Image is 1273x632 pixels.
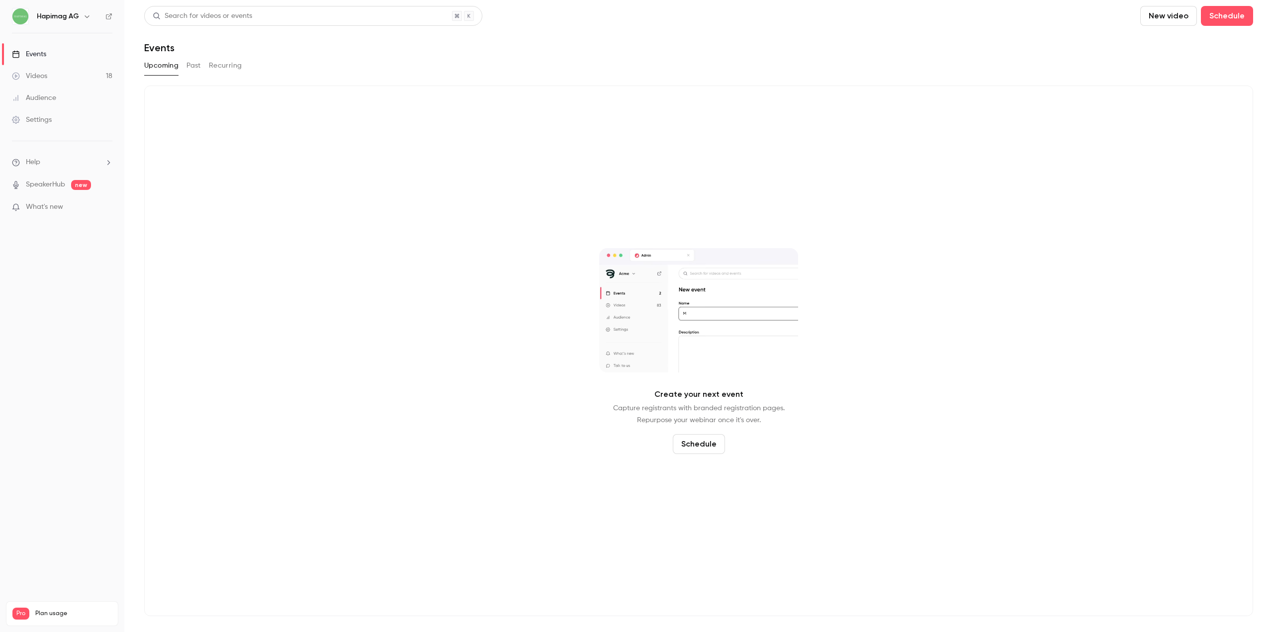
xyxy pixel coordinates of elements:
span: Help [26,157,40,168]
li: help-dropdown-opener [12,157,112,168]
button: Upcoming [144,58,179,74]
div: Events [12,49,46,59]
span: What's new [26,202,63,212]
span: Pro [12,608,29,620]
div: Videos [12,71,47,81]
h1: Events [144,42,175,54]
a: SpeakerHub [26,180,65,190]
p: Capture registrants with branded registration pages. Repurpose your webinar once it's over. [613,402,785,426]
span: new [71,180,91,190]
p: Create your next event [654,388,743,400]
span: Plan usage [35,610,112,618]
button: Schedule [673,434,725,454]
iframe: Noticeable Trigger [100,203,112,212]
div: Settings [12,115,52,125]
div: Search for videos or events [153,11,252,21]
button: New video [1140,6,1197,26]
button: Schedule [1201,6,1253,26]
div: Audience [12,93,56,103]
button: Past [186,58,201,74]
button: Recurring [209,58,242,74]
img: Hapimag AG [12,8,28,24]
h6: Hapimag AG [37,11,79,21]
